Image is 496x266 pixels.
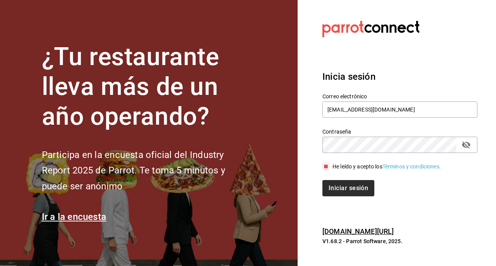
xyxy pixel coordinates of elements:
h2: Participa en la encuesta oficial del Industry Report 2025 de Parrot. Te toma 5 minutos y puede se... [42,147,251,194]
a: Términos y condiciones. [382,163,441,170]
label: Correo electrónico [322,94,477,99]
label: Contraseña [322,129,477,134]
button: Iniciar sesión [322,180,374,196]
div: He leído y acepto los [332,163,441,171]
h3: Inicia sesión [322,70,477,84]
a: Ir a la encuesta [42,211,107,222]
button: passwordField [460,138,473,151]
a: [DOMAIN_NAME][URL] [322,227,394,235]
input: Ingresa tu correo electrónico [322,101,477,118]
p: V1.68.2 - Parrot Software, 2025. [322,237,477,245]
h1: ¿Tu restaurante lleva más de un año operando? [42,42,251,131]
